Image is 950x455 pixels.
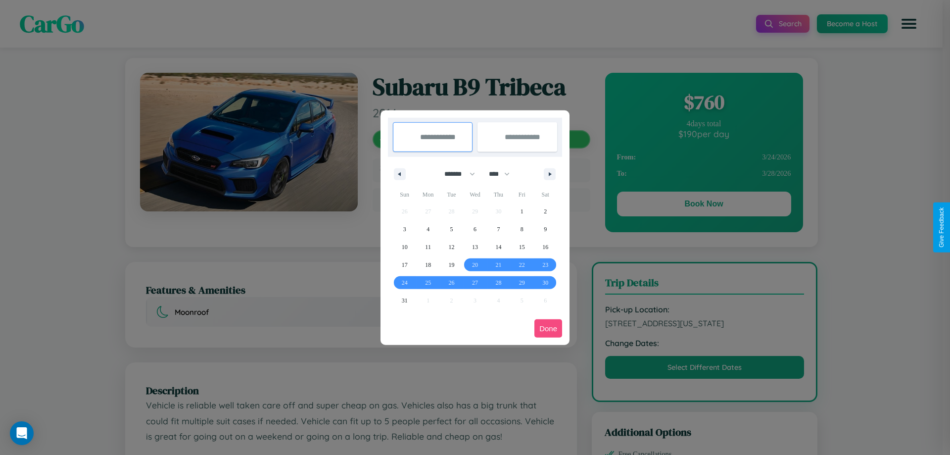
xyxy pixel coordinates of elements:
[463,220,486,238] button: 6
[402,274,408,292] span: 24
[425,256,431,274] span: 18
[402,292,408,309] span: 31
[472,238,478,256] span: 13
[425,238,431,256] span: 11
[393,220,416,238] button: 3
[463,187,486,202] span: Wed
[542,274,548,292] span: 30
[519,238,525,256] span: 15
[10,421,34,445] div: Open Intercom Messenger
[393,256,416,274] button: 17
[534,319,562,338] button: Done
[487,256,510,274] button: 21
[393,238,416,256] button: 10
[440,274,463,292] button: 26
[463,274,486,292] button: 27
[440,187,463,202] span: Tue
[495,238,501,256] span: 14
[449,256,455,274] span: 19
[416,238,439,256] button: 11
[463,256,486,274] button: 20
[544,220,547,238] span: 9
[393,292,416,309] button: 31
[534,187,557,202] span: Sat
[440,220,463,238] button: 5
[519,256,525,274] span: 22
[402,238,408,256] span: 10
[495,274,501,292] span: 28
[449,274,455,292] span: 26
[487,220,510,238] button: 7
[416,256,439,274] button: 18
[427,220,429,238] span: 4
[519,274,525,292] span: 29
[510,187,533,202] span: Fri
[542,238,548,256] span: 16
[534,202,557,220] button: 2
[449,238,455,256] span: 12
[497,220,500,238] span: 7
[521,202,523,220] span: 1
[403,220,406,238] span: 3
[450,220,453,238] span: 5
[534,256,557,274] button: 23
[440,256,463,274] button: 19
[440,238,463,256] button: 12
[472,256,478,274] span: 20
[472,274,478,292] span: 27
[542,256,548,274] span: 23
[416,274,439,292] button: 25
[534,238,557,256] button: 16
[393,187,416,202] span: Sun
[938,207,945,248] div: Give Feedback
[495,256,501,274] span: 21
[510,256,533,274] button: 22
[474,220,476,238] span: 6
[510,238,533,256] button: 15
[521,220,523,238] span: 8
[487,238,510,256] button: 14
[416,220,439,238] button: 4
[510,202,533,220] button: 1
[393,274,416,292] button: 24
[487,274,510,292] button: 28
[487,187,510,202] span: Thu
[402,256,408,274] span: 17
[425,274,431,292] span: 25
[534,274,557,292] button: 30
[534,220,557,238] button: 9
[416,187,439,202] span: Mon
[510,220,533,238] button: 8
[463,238,486,256] button: 13
[544,202,547,220] span: 2
[510,274,533,292] button: 29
